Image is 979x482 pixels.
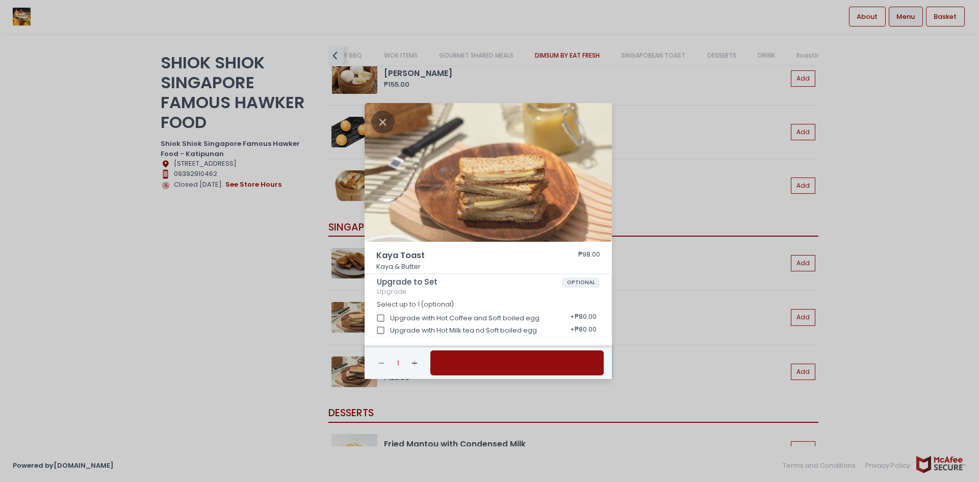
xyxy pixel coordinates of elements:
div: + ₱80.00 [566,321,600,340]
span: Select up to 1 (optional) [377,300,454,309]
div: ₱98.00 [578,249,600,262]
div: Upgrade [377,288,600,296]
span: Upgrade to Set [377,277,562,287]
span: Kaya Toast [376,249,545,262]
div: + ₱80.00 [566,309,600,328]
span: OPTIONAL [562,277,600,288]
img: Kaya Toast [365,103,612,242]
button: Close [371,116,395,126]
p: Kaya & Butter [376,262,601,272]
button: Add to basket [430,350,604,375]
